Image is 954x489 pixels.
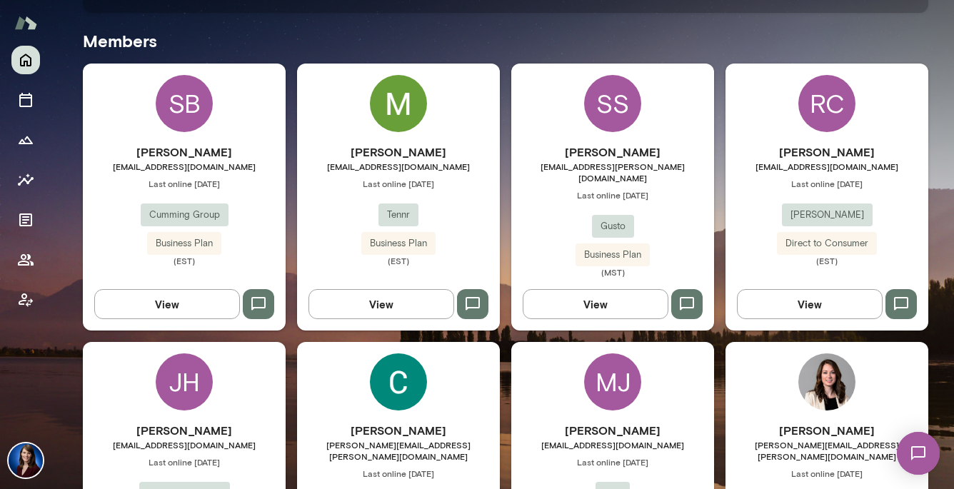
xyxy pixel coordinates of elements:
h6: [PERSON_NAME] [725,143,928,161]
h6: [PERSON_NAME] [297,422,500,439]
span: (EST) [83,255,286,266]
div: JH [156,353,213,410]
img: Madison Paulik [370,75,427,132]
h6: [PERSON_NAME] [83,143,286,161]
h6: [PERSON_NAME] [297,143,500,161]
span: [EMAIL_ADDRESS][PERSON_NAME][DOMAIN_NAME] [511,161,714,183]
button: Client app [11,286,40,314]
span: Last online [DATE] [83,178,286,189]
button: View [737,289,883,319]
button: Insights [11,166,40,194]
span: [EMAIL_ADDRESS][DOMAIN_NAME] [297,161,500,172]
span: [EMAIL_ADDRESS][DOMAIN_NAME] [511,439,714,450]
span: Last online [DATE] [297,468,500,479]
span: Tennr [378,208,418,222]
button: Home [11,46,40,74]
img: Mento [14,9,37,36]
img: Colleen Connolly [370,353,427,410]
h6: [PERSON_NAME] [83,422,286,439]
div: MJ [584,353,641,410]
span: Business Plan [147,236,221,251]
button: View [523,289,668,319]
span: [PERSON_NAME] [782,208,873,222]
span: [EMAIL_ADDRESS][DOMAIN_NAME] [725,161,928,172]
span: [EMAIL_ADDRESS][DOMAIN_NAME] [83,439,286,450]
h6: [PERSON_NAME] [725,422,928,439]
span: Last online [DATE] [83,456,286,468]
button: Documents [11,206,40,234]
button: Sessions [11,86,40,114]
span: Business Plan [576,248,650,262]
h6: [PERSON_NAME] [511,143,714,161]
h6: [PERSON_NAME] [511,422,714,439]
div: SS [584,75,641,132]
span: Direct to Consumer [777,236,877,251]
button: View [94,289,240,319]
span: (EST) [297,255,500,266]
span: Last online [DATE] [297,178,500,189]
img: Christine Martin [798,353,855,410]
span: Last online [DATE] [511,189,714,201]
span: Gusto [592,219,634,233]
span: Last online [DATE] [511,456,714,468]
button: View [308,289,454,319]
span: [EMAIL_ADDRESS][DOMAIN_NAME] [83,161,286,172]
span: Cumming Group [141,208,229,222]
img: Julie Rollauer [9,443,43,478]
span: [PERSON_NAME][EMAIL_ADDRESS][PERSON_NAME][DOMAIN_NAME] [725,439,928,462]
h5: Members [83,29,928,52]
span: Last online [DATE] [725,468,928,479]
button: Growth Plan [11,126,40,154]
span: (EST) [725,255,928,266]
div: RC [798,75,855,132]
span: Business Plan [361,236,436,251]
span: (MST) [511,266,714,278]
span: [PERSON_NAME][EMAIL_ADDRESS][PERSON_NAME][DOMAIN_NAME] [297,439,500,462]
button: Members [11,246,40,274]
span: Last online [DATE] [725,178,928,189]
div: SB [156,75,213,132]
